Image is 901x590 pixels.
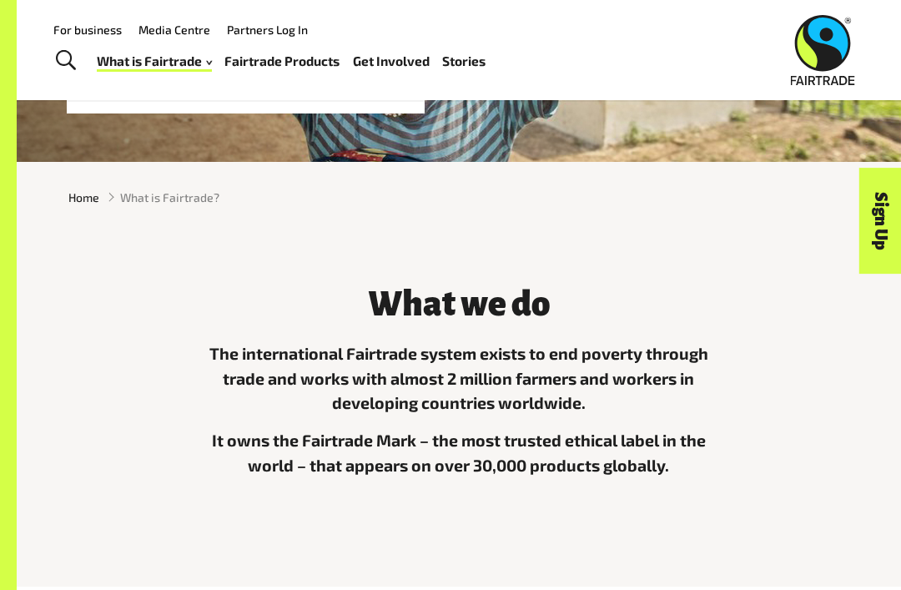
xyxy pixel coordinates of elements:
a: Home [68,189,99,206]
a: Fairtrade Products [224,49,340,73]
a: What is Fairtrade [97,49,212,73]
h3: What we do [202,285,716,323]
a: For business [53,23,122,37]
a: Media Centre [138,23,210,37]
img: Fairtrade Australia New Zealand logo [790,15,854,85]
a: Stories [442,49,486,73]
a: Toggle Search [45,40,86,82]
p: It owns the Fairtrade Mark – the most trusted ethical label in the world – that appears on over 3... [202,428,716,477]
a: Get Involved [353,49,430,73]
a: Partners Log In [227,23,308,37]
p: The international Fairtrade system exists to end poverty through trade and works with almost 2 mi... [202,341,716,415]
span: What is Fairtrade? [120,189,219,206]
